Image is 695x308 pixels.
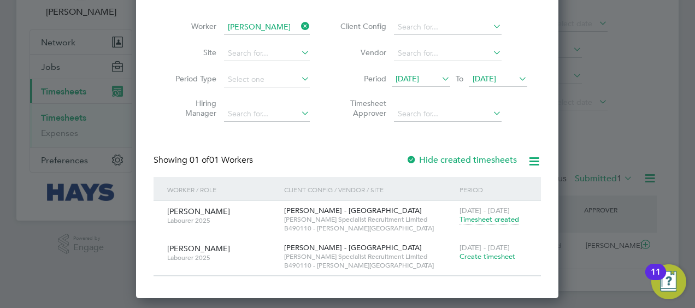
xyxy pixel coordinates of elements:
[460,215,519,224] span: Timesheet created
[337,48,386,57] label: Vendor
[460,243,510,252] span: [DATE] - [DATE]
[167,244,230,253] span: [PERSON_NAME]
[337,98,386,118] label: Timesheet Approver
[284,224,454,233] span: B490110 - [PERSON_NAME][GEOGRAPHIC_DATA]
[284,252,454,261] span: [PERSON_NAME] Specialist Recruitment Limited
[651,272,661,286] div: 11
[651,264,686,299] button: Open Resource Center, 11 new notifications
[164,177,281,202] div: Worker / Role
[394,46,502,61] input: Search for...
[167,48,216,57] label: Site
[457,177,530,202] div: Period
[167,206,230,216] span: [PERSON_NAME]
[452,72,467,86] span: To
[167,253,276,262] span: Labourer 2025
[281,177,457,202] div: Client Config / Vendor / Site
[224,46,310,61] input: Search for...
[284,243,422,252] span: [PERSON_NAME] - [GEOGRAPHIC_DATA]
[167,216,276,225] span: Labourer 2025
[224,72,310,87] input: Select one
[284,215,454,224] span: [PERSON_NAME] Specialist Recruitment Limited
[337,21,386,31] label: Client Config
[154,155,255,166] div: Showing
[224,106,310,122] input: Search for...
[190,155,253,165] span: 01 Workers
[224,20,310,35] input: Search for...
[284,206,422,215] span: [PERSON_NAME] - [GEOGRAPHIC_DATA]
[337,74,386,84] label: Period
[167,74,216,84] label: Period Type
[473,74,496,84] span: [DATE]
[394,20,502,35] input: Search for...
[396,74,419,84] span: [DATE]
[167,21,216,31] label: Worker
[406,155,517,165] label: Hide created timesheets
[167,98,216,118] label: Hiring Manager
[460,206,510,215] span: [DATE] - [DATE]
[394,106,502,122] input: Search for...
[460,252,515,261] span: Create timesheet
[190,155,209,165] span: 01 of
[284,261,454,270] span: B490110 - [PERSON_NAME][GEOGRAPHIC_DATA]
